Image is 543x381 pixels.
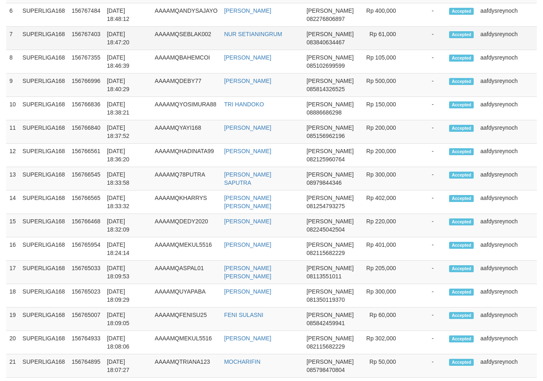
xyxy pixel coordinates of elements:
[449,78,474,85] span: Accepted
[6,308,19,331] td: 19
[306,335,354,342] span: [PERSON_NAME]
[306,78,354,84] span: [PERSON_NAME]
[19,50,68,73] td: SUPERLIGA168
[408,97,446,120] td: -
[357,3,408,27] td: Rp 400,000
[104,120,152,144] td: [DATE] 18:37:52
[151,73,221,97] td: AAAAMQDEBY77
[68,73,104,97] td: 156766996
[224,335,271,342] a: [PERSON_NAME]
[104,261,152,284] td: [DATE] 18:09:53
[68,331,104,354] td: 156764933
[104,308,152,331] td: [DATE] 18:09:05
[224,78,271,84] a: [PERSON_NAME]
[408,50,446,73] td: -
[306,265,354,271] span: [PERSON_NAME]
[104,190,152,214] td: [DATE] 18:33:32
[19,308,68,331] td: SUPERLIGA168
[477,3,537,27] td: aafdysreynoch
[477,120,537,144] td: aafdysreynoch
[357,27,408,50] td: Rp 61,000
[449,265,474,272] span: Accepted
[224,171,271,186] a: [PERSON_NAME] SAPUTRA
[104,144,152,167] td: [DATE] 18:36:20
[306,109,342,116] span: Copy 08886686298 to clipboard
[68,214,104,237] td: 156766468
[6,284,19,308] td: 18
[104,167,152,190] td: [DATE] 18:33:58
[306,241,354,248] span: [PERSON_NAME]
[104,284,152,308] td: [DATE] 18:09:29
[306,133,345,139] span: Copy 085156962196 to clipboard
[224,101,264,108] a: TRI HANDOKO
[449,8,474,15] span: Accepted
[19,214,68,237] td: SUPERLIGA168
[151,284,221,308] td: AAAAMQUYAPABA
[68,120,104,144] td: 156766840
[408,237,446,261] td: -
[449,242,474,249] span: Accepted
[477,167,537,190] td: aafdysreynoch
[306,320,345,326] span: Copy 085842459941 to clipboard
[408,308,446,331] td: -
[306,288,354,295] span: [PERSON_NAME]
[19,144,68,167] td: SUPERLIGA168
[306,148,354,154] span: [PERSON_NAME]
[224,288,271,295] a: [PERSON_NAME]
[224,265,271,280] a: [PERSON_NAME] [PERSON_NAME]
[408,120,446,144] td: -
[6,167,19,190] td: 13
[477,284,537,308] td: aafdysreynoch
[357,331,408,354] td: Rp 302,000
[68,50,104,73] td: 156767355
[408,27,446,50] td: -
[224,241,271,248] a: [PERSON_NAME]
[306,62,345,69] span: Copy 085102699599 to clipboard
[6,27,19,50] td: 7
[104,3,152,27] td: [DATE] 18:48:12
[477,97,537,120] td: aafdysreynoch
[104,27,152,50] td: [DATE] 18:47:20
[306,195,354,201] span: [PERSON_NAME]
[19,331,68,354] td: SUPERLIGA168
[224,218,271,225] a: [PERSON_NAME]
[306,273,342,280] span: Copy 08113551011 to clipboard
[68,308,104,331] td: 156765007
[151,120,221,144] td: AAAAMQYAYI168
[357,214,408,237] td: Rp 220,000
[6,73,19,97] td: 9
[151,237,221,261] td: AAAAMQMEKUL5516
[357,261,408,284] td: Rp 205,000
[151,50,221,73] td: AAAAMQBAHEMCOI
[19,190,68,214] td: SUPERLIGA168
[449,359,474,366] span: Accepted
[6,3,19,27] td: 6
[477,308,537,331] td: aafdysreynoch
[449,312,474,319] span: Accepted
[151,308,221,331] td: AAAAMQFENISU25
[151,190,221,214] td: AAAAMQKHARRYS
[408,214,446,237] td: -
[104,73,152,97] td: [DATE] 18:40:29
[6,144,19,167] td: 12
[6,50,19,73] td: 8
[224,54,271,61] a: [PERSON_NAME]
[477,331,537,354] td: aafdysreynoch
[449,172,474,179] span: Accepted
[19,120,68,144] td: SUPERLIGA168
[224,148,271,154] a: [PERSON_NAME]
[6,97,19,120] td: 10
[306,54,354,61] span: [PERSON_NAME]
[306,203,345,209] span: Copy 081254793275 to clipboard
[306,39,345,46] span: Copy 083840634467 to clipboard
[151,144,221,167] td: AAAAMQHADINATA99
[104,214,152,237] td: [DATE] 18:32:09
[408,144,446,167] td: -
[357,190,408,214] td: Rp 402,000
[68,27,104,50] td: 156767403
[357,284,408,308] td: Rp 300,000
[306,101,354,108] span: [PERSON_NAME]
[477,144,537,167] td: aafdysreynoch
[408,284,446,308] td: -
[151,331,221,354] td: AAAAMQMEKUL5516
